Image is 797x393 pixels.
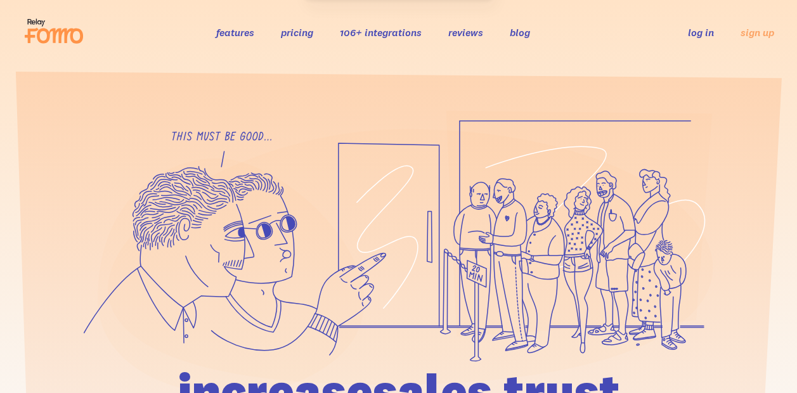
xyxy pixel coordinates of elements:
[510,26,530,39] a: blog
[340,26,422,39] a: 106+ integrations
[688,26,714,39] a: log in
[216,26,254,39] a: features
[281,26,313,39] a: pricing
[448,26,483,39] a: reviews
[741,26,774,39] a: sign up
